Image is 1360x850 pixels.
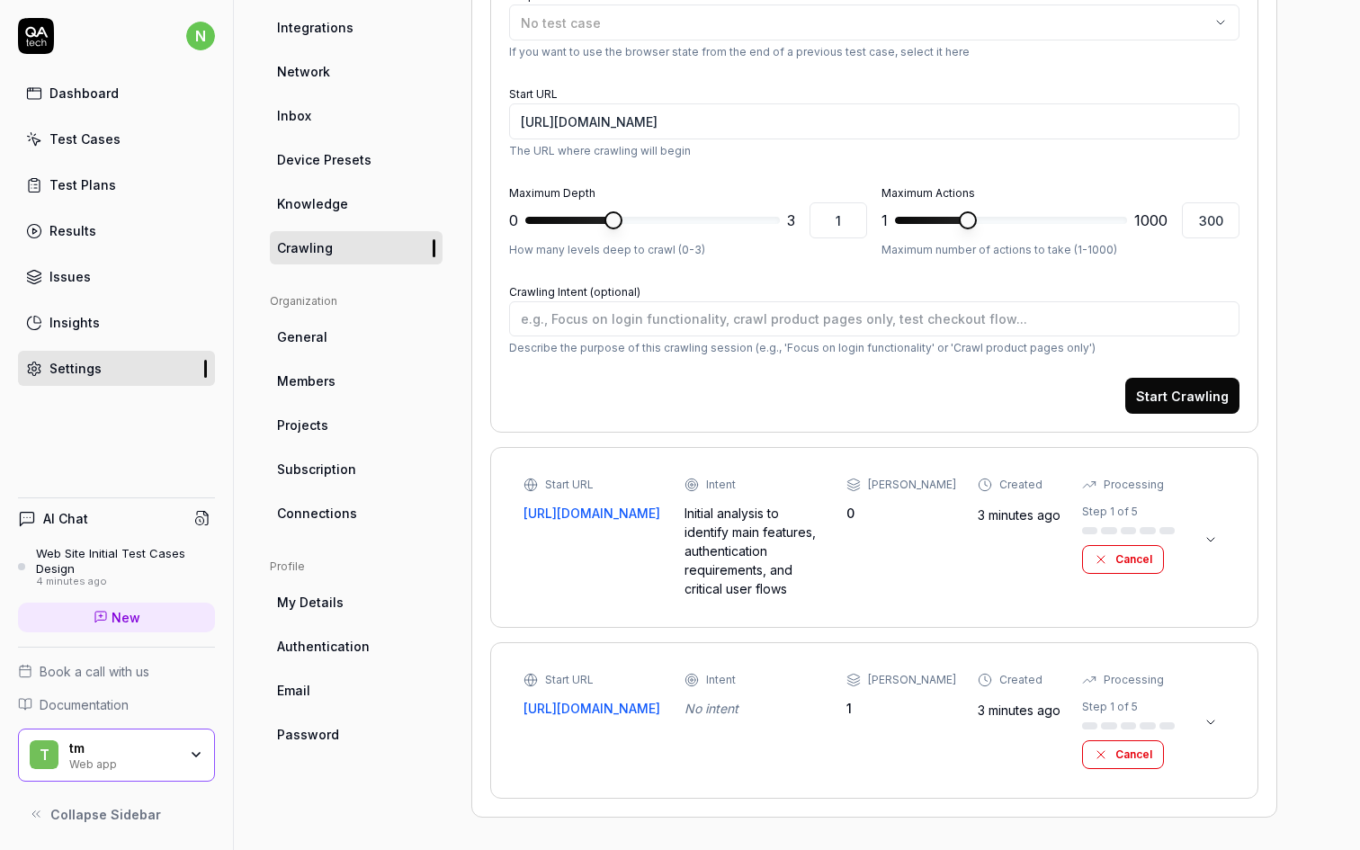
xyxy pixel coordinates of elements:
[277,681,310,700] span: Email
[1125,378,1239,414] button: Start Crawling
[69,756,177,770] div: Web app
[846,699,956,718] div: 1
[18,695,215,714] a: Documentation
[277,637,370,656] span: Authentication
[509,103,1239,139] input: http://chat-dev.tmryk.com:8001/
[277,62,330,81] span: Network
[881,186,975,200] label: Maximum Actions
[277,327,327,346] span: General
[18,662,215,681] a: Book a call with us
[186,18,215,54] button: n
[18,729,215,783] button: ttmWeb app
[270,497,443,530] a: Connections
[521,15,601,31] span: No test case
[881,242,1239,258] p: Maximum number of actions to take (1-1000)
[277,460,356,479] span: Subscription
[545,672,594,688] div: Start URL
[18,796,215,832] button: Collapse Sidebar
[277,504,357,523] span: Connections
[509,4,1239,40] button: No test case
[270,99,443,132] a: Inbox
[684,504,824,598] div: Initial analysis to identify main features, authentication requirements, and critical user flows
[277,194,348,213] span: Knowledge
[509,44,1239,60] p: If you want to use the browser state from the end of a previous test case, select it here
[706,477,736,493] div: Intent
[509,285,640,299] label: Crawling Intent (optional)
[277,238,333,257] span: Crawling
[523,504,663,523] a: [URL][DOMAIN_NAME]
[270,320,443,353] a: General
[69,740,177,756] div: tm
[50,805,161,824] span: Collapse Sidebar
[40,695,129,714] span: Documentation
[270,231,443,264] a: Crawling
[270,408,443,442] a: Projects
[270,143,443,176] a: Device Presets
[509,87,558,101] label: Start URL
[277,593,344,612] span: My Details
[509,242,867,258] p: How many levels deep to crawl (0-3)
[978,507,1060,523] time: 3 minutes ago
[1134,210,1168,231] span: 1000
[49,175,116,194] div: Test Plans
[509,186,595,200] label: Maximum Depth
[18,76,215,111] a: Dashboard
[18,167,215,202] a: Test Plans
[36,546,215,576] div: Web Site Initial Test Cases Design
[684,699,824,718] div: No intent
[36,576,215,588] div: 4 minutes ago
[43,509,88,528] h4: AI Chat
[523,699,663,718] a: [URL][DOMAIN_NAME]
[18,213,215,248] a: Results
[30,740,58,769] span: t
[270,364,443,398] a: Members
[49,359,102,378] div: Settings
[270,11,443,44] a: Integrations
[49,130,121,148] div: Test Cases
[270,452,443,486] a: Subscription
[18,259,215,294] a: Issues
[49,267,91,286] div: Issues
[1104,477,1164,493] div: Processing
[186,22,215,50] span: n
[978,702,1060,718] time: 3 minutes ago
[270,293,443,309] div: Organization
[999,477,1042,493] div: Created
[1082,699,1138,715] div: Step 1 of 5
[1082,740,1164,769] button: Cancel
[1082,504,1138,520] div: Step 1 of 5
[277,416,328,434] span: Projects
[270,55,443,88] a: Network
[270,718,443,751] a: Password
[509,143,1239,159] p: The URL where crawling will begin
[18,603,215,632] a: New
[18,121,215,157] a: Test Cases
[270,559,443,575] div: Profile
[270,630,443,663] a: Authentication
[18,351,215,386] a: Settings
[40,662,149,681] span: Book a call with us
[881,210,888,231] span: 1
[112,608,140,627] span: New
[270,586,443,619] a: My Details
[509,340,1239,356] p: Describe the purpose of this crawling session (e.g., 'Focus on login functionality' or 'Crawl pro...
[277,150,371,169] span: Device Presets
[509,210,518,231] span: 0
[18,305,215,340] a: Insights
[868,477,956,493] div: [PERSON_NAME]
[270,674,443,707] a: Email
[1104,672,1164,688] div: Processing
[868,672,956,688] div: [PERSON_NAME]
[846,504,956,523] div: 0
[277,18,353,37] span: Integrations
[277,725,339,744] span: Password
[999,672,1042,688] div: Created
[18,546,215,587] a: Web Site Initial Test Cases Design4 minutes ago
[49,313,100,332] div: Insights
[787,210,795,231] span: 3
[1082,545,1164,574] button: Cancel
[545,477,594,493] div: Start URL
[270,187,443,220] a: Knowledge
[49,221,96,240] div: Results
[49,84,119,103] div: Dashboard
